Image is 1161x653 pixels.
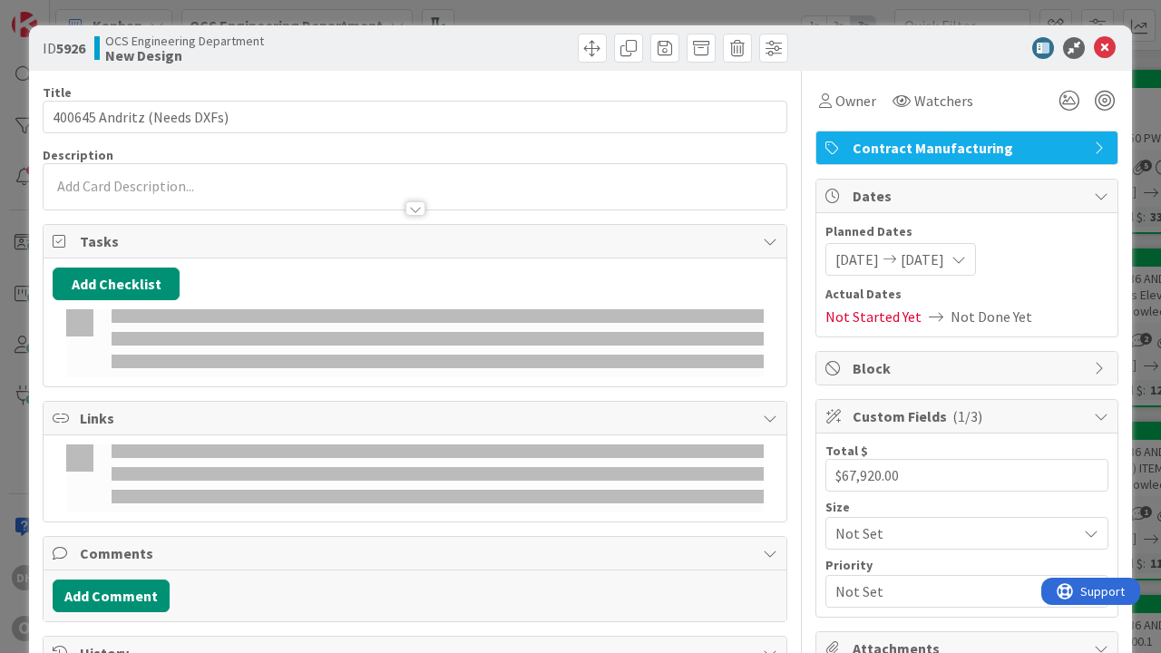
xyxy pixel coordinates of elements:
span: [DATE] [835,249,879,270]
span: Comments [80,542,754,564]
button: Add Comment [53,580,170,612]
span: Block [853,357,1085,379]
span: Custom Fields [853,405,1085,427]
span: Support [39,3,83,24]
span: Dates [853,185,1085,207]
button: Add Checklist [53,268,180,300]
span: Owner [835,90,876,112]
span: [DATE] [901,249,944,270]
span: Not Done Yet [951,306,1032,327]
span: Links [80,407,754,429]
b: New Design [105,48,264,63]
span: Not Set [835,521,1068,546]
span: OCS Engineering Department [105,34,264,48]
span: Actual Dates [825,285,1108,304]
span: ID [43,37,85,59]
span: Planned Dates [825,222,1108,241]
label: Title [43,84,72,101]
div: Priority [825,559,1108,571]
span: Not Started Yet [825,306,922,327]
span: Contract Manufacturing [853,137,1085,159]
span: Tasks [80,230,754,252]
span: Description [43,147,113,163]
b: 5926 [56,39,85,57]
span: ( 1/3 ) [952,407,982,425]
span: Not Set [835,579,1068,604]
label: Total $ [825,443,868,459]
input: type card name here... [43,101,787,133]
span: Watchers [914,90,973,112]
div: Size [825,501,1108,513]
